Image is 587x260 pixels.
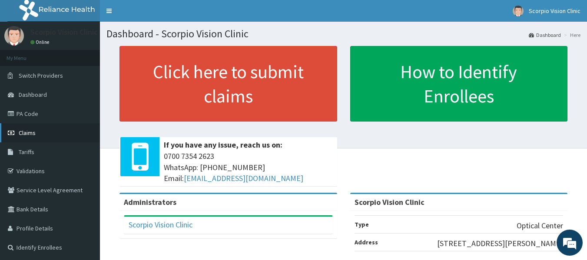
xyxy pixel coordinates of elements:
[19,129,36,137] span: Claims
[513,6,524,16] img: User Image
[19,148,34,156] span: Tariffs
[562,31,580,39] li: Here
[529,31,561,39] a: Dashboard
[355,197,424,207] strong: Scorpio Vision Clinic
[106,28,580,39] h1: Dashboard - Scorpio Vision Clinic
[19,72,63,79] span: Switch Providers
[184,173,303,183] a: [EMAIL_ADDRESS][DOMAIN_NAME]
[350,46,568,122] a: How to Identify Enrollees
[119,46,337,122] a: Click here to submit claims
[517,220,563,231] p: Optical Center
[355,221,369,228] b: Type
[164,140,282,150] b: If you have any issue, reach us on:
[30,39,51,45] a: Online
[19,91,47,99] span: Dashboard
[30,28,98,36] p: Scorpio Vision Clinic
[355,238,378,246] b: Address
[129,220,192,230] a: Scorpio Vision Clinic
[124,197,176,207] b: Administrators
[164,151,333,184] span: 0700 7354 2623 WhatsApp: [PHONE_NUMBER] Email:
[437,238,563,249] p: [STREET_ADDRESS][PERSON_NAME]
[529,7,580,15] span: Scorpio Vision Clinic
[4,26,24,46] img: User Image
